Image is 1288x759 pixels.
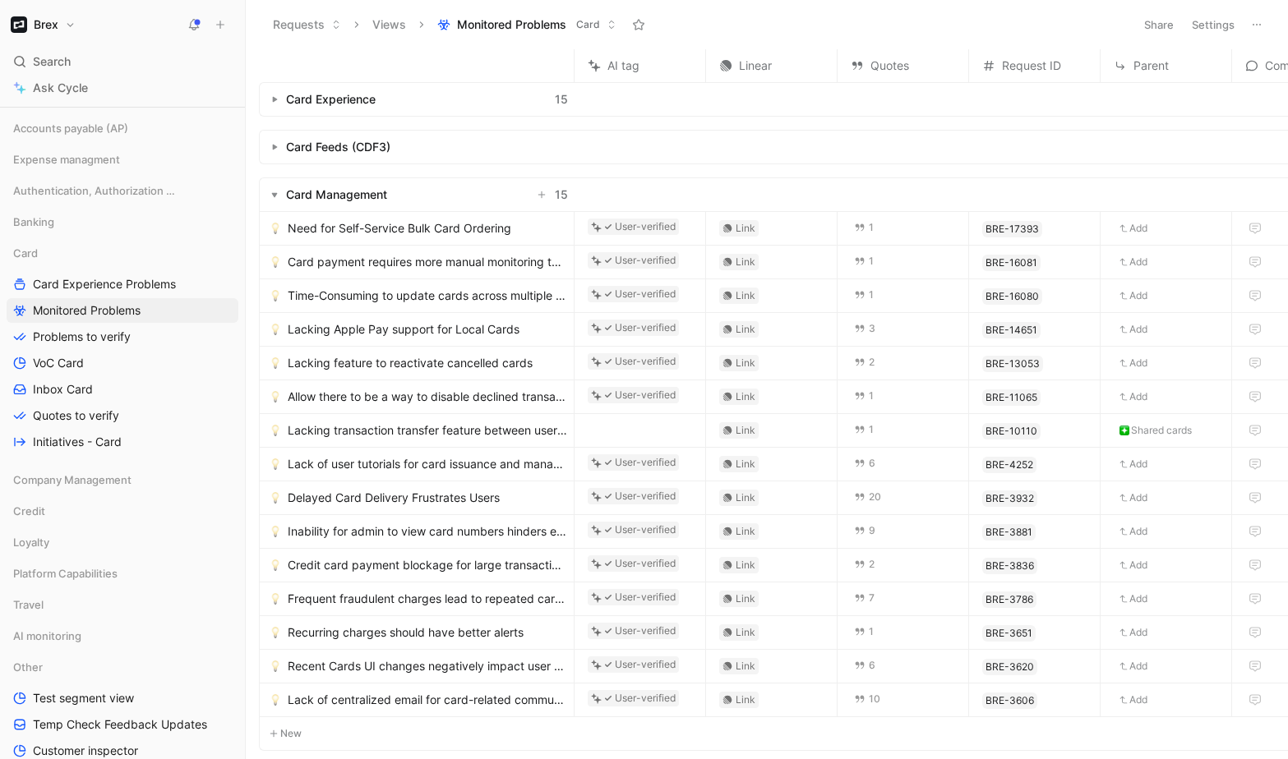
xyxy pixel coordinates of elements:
[7,712,238,737] a: Temp Check Feedback Updates
[615,589,676,605] div: User-verified
[1131,424,1192,437] span: Shared cards
[288,421,567,440] span: Lacking transaction transfer feature between user cards
[7,272,238,297] a: Card Experience Problems
[33,276,176,292] span: Card Experience Problems
[33,407,119,424] span: Quotes to verify
[7,561,238,586] div: Platform Capabilities
[607,56,639,76] span: AI tag
[615,252,676,269] div: User-verified
[13,245,38,261] span: Card
[430,12,624,37] button: Monitored ProblemsCard
[270,555,567,575] a: 💡Credit card payment blockage for large transactions
[7,499,238,523] div: Credit
[870,56,909,76] span: Quotes
[869,526,875,536] span: 9
[7,623,238,648] div: AI monitoring
[736,389,755,405] div: Link
[33,434,122,450] span: Initiatives - Card
[736,557,755,573] div: Link
[555,90,568,109] span: 15
[1133,56,1169,76] span: Parent
[736,456,755,472] div: Link
[851,421,877,439] button: 1
[1114,421,1198,440] button: ❇️Shared cards
[286,185,387,205] div: Card Management
[615,488,676,504] div: User-verified
[13,471,132,488] span: Company Management
[270,488,567,508] a: 💡Delayed Card Delivery Frustrates Users
[982,423,1041,439] button: BRE-10110
[33,716,207,733] span: Temp Check Feedback Updates
[33,381,93,398] span: Inbox Card
[1114,589,1153,609] button: Add
[270,391,281,402] img: 💡
[1119,425,1129,435] img: ❇️
[270,623,567,642] a: 💡Recurring charges should have better alerts
[7,116,238,145] div: Accounts payable (AP)
[982,558,1037,574] button: BRE-3836
[851,387,877,405] a: 1
[736,490,755,506] div: Link
[615,690,676,706] div: User-verified
[1114,690,1153,710] button: Add
[555,185,568,205] span: 15
[33,52,71,71] span: Search
[33,690,134,706] span: Test segment view
[13,628,81,644] span: AI monitoring
[851,320,879,338] button: 3
[851,286,877,304] button: 1
[288,320,519,339] span: Lacking Apple Pay support for Local Cards
[982,322,1041,338] button: BRE-14651
[13,182,177,199] span: Authentication, Authorization & Auditing
[7,430,238,454] a: Initiatives - Card
[982,457,1036,473] button: BRE-4252
[982,591,1036,608] button: BRE-3786
[270,320,567,339] a: 💡Lacking Apple Pay support for Local Cards
[851,252,877,270] button: 1
[33,329,131,345] span: Problems to verify
[869,559,875,569] span: 2
[286,90,376,109] div: Card Experience
[288,387,567,407] span: Allow there to be a way to disable declined transaction notifications for cards that are terminated
[7,655,238,679] div: Other
[1137,13,1181,36] button: Share
[736,523,755,540] div: Link
[7,147,238,172] div: Expense managment
[288,656,567,676] span: Recent Cards UI changes negatively impact user satisfaction
[7,241,238,265] div: Card
[1114,522,1153,541] button: Add
[851,353,878,371] button: 2
[263,724,307,743] button: New
[7,209,238,234] div: Banking
[13,565,118,582] span: Platform Capabilities
[851,522,879,540] button: 9
[270,589,567,609] a: 💡Frequent fraudulent charges lead to repeated card cancellations
[982,490,1037,507] button: BRE-3932
[33,355,84,371] span: VoC Card
[736,591,755,607] div: Link
[288,286,567,306] span: Time-Consuming to update cards across multiple vendors
[1114,555,1153,575] button: Add
[1184,13,1242,36] button: Settings
[270,690,567,710] a: 💡Lack of centralized email for card-related communications affects continuity
[7,178,238,203] div: Authentication, Authorization & Auditing
[615,522,676,538] div: User-verified
[736,254,755,270] div: Link
[7,467,238,492] div: Company Management
[615,454,676,471] div: User-verified
[1114,286,1153,306] button: Add
[270,593,281,605] img: 💡
[982,389,1041,406] button: BRE-11065
[265,12,349,37] button: Requests
[270,290,281,301] img: 💡
[288,623,524,642] span: Recurring charges should have better alerts
[1002,56,1061,76] span: Request ID
[33,302,141,319] span: Monitored Problems
[851,623,877,641] button: 1
[13,151,120,168] span: Expense managment
[13,596,44,613] span: Travel
[7,241,238,454] div: CardCard Experience ProblemsMonitored ProblemsProblems to verifyVoC CardInbox CardQuotes to verif...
